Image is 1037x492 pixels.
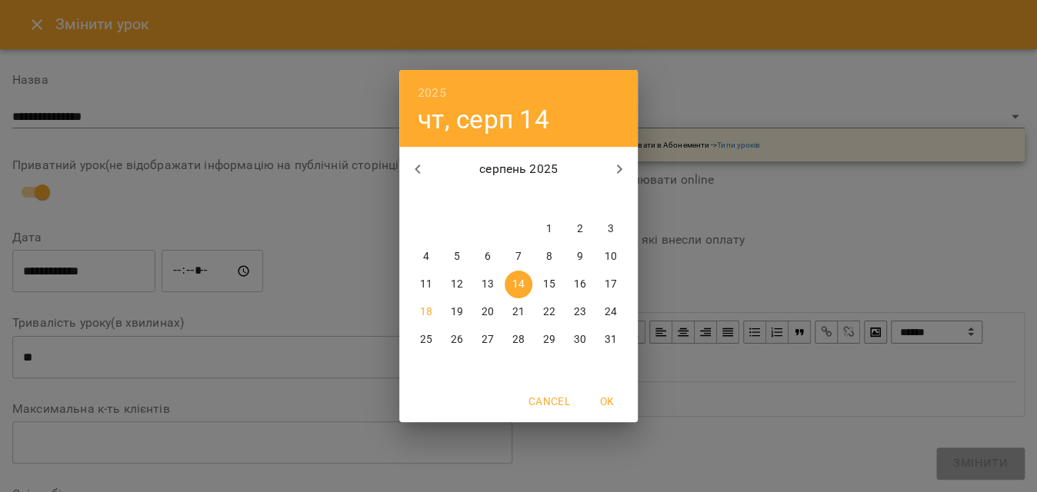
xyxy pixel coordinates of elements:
[543,332,555,347] p: 29
[597,215,625,243] button: 3
[512,304,525,320] p: 21
[482,332,494,347] p: 27
[582,387,632,415] button: OK
[412,326,440,354] button: 25
[597,271,625,298] button: 17
[423,249,429,264] p: 4
[443,271,471,298] button: 12
[546,221,552,237] p: 1
[474,192,502,208] span: ср
[512,277,525,292] p: 14
[436,160,602,178] p: серпень 2025
[535,271,563,298] button: 15
[535,215,563,243] button: 1
[574,332,586,347] p: 30
[451,304,463,320] p: 19
[605,332,617,347] p: 31
[566,326,594,354] button: 30
[412,298,440,326] button: 18
[412,271,440,298] button: 11
[522,387,576,415] button: Cancel
[443,326,471,354] button: 26
[597,243,625,271] button: 10
[443,298,471,326] button: 19
[482,277,494,292] p: 13
[418,82,446,104] button: 2025
[512,332,525,347] p: 28
[420,332,432,347] p: 25
[505,326,532,354] button: 28
[597,298,625,326] button: 24
[589,392,625,411] span: OK
[515,249,522,264] p: 7
[605,304,617,320] p: 24
[474,326,502,354] button: 27
[608,221,614,237] p: 3
[597,326,625,354] button: 31
[505,192,532,208] span: чт
[485,249,491,264] p: 6
[577,221,583,237] p: 2
[535,298,563,326] button: 22
[577,249,583,264] p: 9
[535,243,563,271] button: 8
[474,298,502,326] button: 20
[505,271,532,298] button: 14
[412,192,440,208] span: пн
[443,192,471,208] span: вт
[454,249,460,264] p: 5
[443,243,471,271] button: 5
[566,192,594,208] span: сб
[451,332,463,347] p: 26
[418,104,549,135] button: чт, серп 14
[546,249,552,264] p: 8
[574,277,586,292] p: 16
[605,277,617,292] p: 17
[420,304,432,320] p: 18
[597,192,625,208] span: нд
[543,277,555,292] p: 15
[529,392,570,411] span: Cancel
[535,326,563,354] button: 29
[566,298,594,326] button: 23
[566,243,594,271] button: 9
[474,271,502,298] button: 13
[412,243,440,271] button: 4
[420,277,432,292] p: 11
[451,277,463,292] p: 12
[566,271,594,298] button: 16
[505,298,532,326] button: 21
[474,243,502,271] button: 6
[605,249,617,264] p: 10
[482,304,494,320] p: 20
[535,192,563,208] span: пт
[566,215,594,243] button: 2
[574,304,586,320] p: 23
[543,304,555,320] p: 22
[505,243,532,271] button: 7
